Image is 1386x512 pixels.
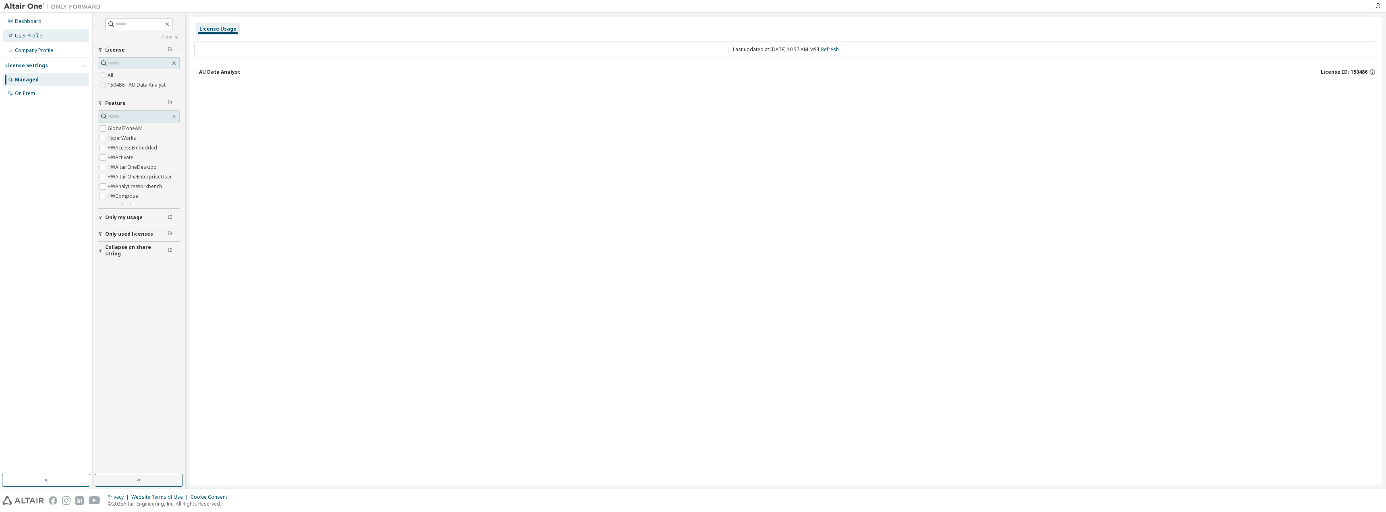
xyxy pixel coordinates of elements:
label: HyperWorks [108,133,138,143]
span: License [105,47,125,53]
button: Collapse on share string [98,242,180,259]
div: Privacy [108,494,131,500]
button: Only used licenses [98,225,180,243]
span: Feature [105,100,126,106]
label: HWCompose [108,191,140,201]
div: Company Profile [15,47,53,54]
div: Cookie Consent [191,494,232,500]
div: Managed [15,77,39,83]
img: instagram.svg [62,496,71,505]
img: altair_logo.svg [2,496,44,505]
div: On Prem [15,90,35,97]
a: Refresh [821,46,839,53]
button: Feature [98,94,180,112]
span: Clear filter [168,247,172,254]
label: 150486 - AU Data Analyst [108,80,167,90]
img: youtube.svg [89,496,100,505]
label: HWAltairOneDesktop [108,162,158,172]
span: Only my usage [105,214,143,221]
label: GlobalZoneAM [108,124,144,133]
span: Collapse on share string [105,244,168,257]
span: License ID: 150486 [1321,69,1367,75]
button: Only my usage [98,209,180,226]
img: facebook.svg [49,496,57,505]
div: License Usage [199,26,237,32]
label: HWEmbedBasic [108,201,145,211]
label: HWAnalyticsWorkbench [108,182,164,191]
span: Clear filter [168,100,172,106]
img: Altair One [4,2,105,10]
p: © 2025 Altair Engineering, Inc. All Rights Reserved. [108,500,232,507]
span: Only used licenses [105,231,153,237]
span: Clear filter [168,47,172,53]
a: Clear all [98,34,180,41]
label: HWAccessEmbedded [108,143,159,153]
div: Website Terms of Use [131,494,191,500]
img: linkedin.svg [75,496,84,505]
label: HWActivate [108,153,135,162]
button: AU Data AnalystLicense ID: 150486 [194,63,1377,81]
div: Dashboard [15,18,41,25]
div: AU Data Analyst [199,69,240,75]
div: License Settings [5,62,48,69]
span: Clear filter [168,231,172,237]
label: All [108,70,115,80]
div: Last updated at: [DATE] 10:57 AM MST [194,41,1377,58]
button: License [98,41,180,59]
div: User Profile [15,33,42,39]
span: Clear filter [168,214,172,221]
label: HWAltairOneEnterpriseUser [108,172,174,182]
